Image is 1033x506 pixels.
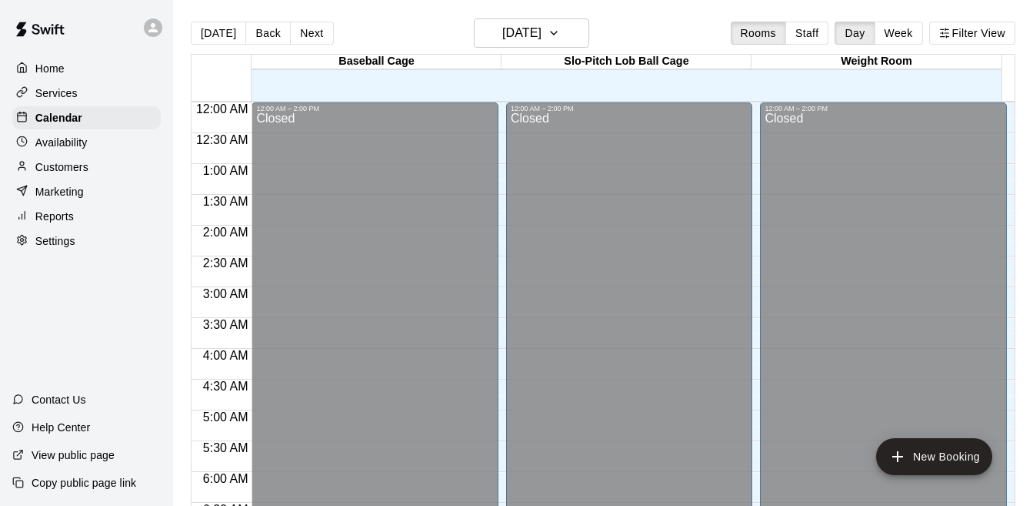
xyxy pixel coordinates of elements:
p: Reports [35,209,74,224]
span: 2:00 AM [199,226,252,239]
h6: [DATE] [502,22,541,44]
button: [DATE] [191,22,246,45]
a: Customers [12,156,161,179]
span: 4:00 AM [199,349,252,362]
span: 1:30 AM [199,195,252,208]
a: Reports [12,205,161,228]
button: add [876,438,992,475]
a: Calendar [12,106,161,129]
button: Week [875,22,923,45]
p: Copy public page link [32,475,136,491]
p: Home [35,61,65,76]
button: Staff [785,22,829,45]
span: 5:30 AM [199,441,252,454]
span: 5:00 AM [199,410,252,424]
p: Availability [35,135,88,150]
div: 12:00 AM – 2:00 PM [765,105,1002,112]
a: Availability [12,131,161,154]
p: Calendar [35,110,82,126]
a: Services [12,82,161,105]
button: Back [245,22,291,45]
p: Settings [35,233,75,249]
p: Services [35,85,78,101]
span: 4:30 AM [199,380,252,393]
span: 3:30 AM [199,318,252,331]
button: Day [835,22,875,45]
button: [DATE] [474,18,589,48]
div: Baseball Cage [252,55,502,69]
span: 1:00 AM [199,164,252,177]
button: Rooms [731,22,786,45]
span: 3:00 AM [199,287,252,300]
p: View public page [32,447,115,463]
span: 2:30 AM [199,256,252,270]
span: 6:00 AM [199,472,252,485]
span: 12:00 AM [192,102,252,116]
a: Home [12,57,161,80]
p: Contact Us [32,392,86,407]
p: Help Center [32,420,90,435]
button: Next [290,22,333,45]
a: Settings [12,230,161,253]
p: Customers [35,159,88,175]
button: Filter View [929,22,1015,45]
div: Slo-Pitch Lob Ball Cage [502,55,751,69]
a: Marketing [12,180,161,203]
div: Weight Room [751,55,1001,69]
div: 12:00 AM – 2:00 PM [511,105,748,112]
div: 12:00 AM – 2:00 PM [256,105,494,112]
span: 12:30 AM [192,133,252,146]
p: Marketing [35,184,84,199]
